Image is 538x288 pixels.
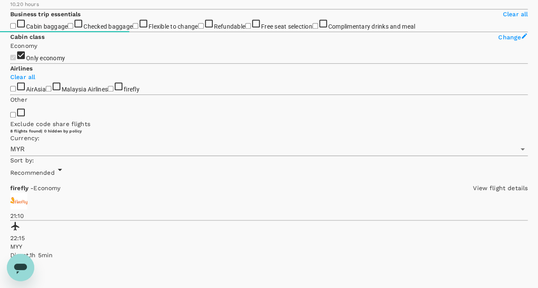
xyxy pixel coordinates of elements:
[10,23,16,29] input: Cabin baggage
[503,10,528,18] p: Clear all
[108,86,113,91] input: firefly
[7,254,34,281] iframe: Button to launch messaging window
[10,33,45,40] strong: Cabin class
[10,86,16,91] input: AirAsia
[10,212,528,220] p: 21:10
[312,23,318,29] input: Complimentary drinks and meal
[214,23,246,30] span: Refundable
[10,185,30,191] span: firefly
[30,185,33,191] span: -
[261,23,312,30] span: Free seat selection
[10,73,528,81] p: Clear all
[10,157,34,164] span: Sort by :
[33,185,60,191] span: Economy
[10,95,528,104] p: Other
[10,1,39,7] span: 10.20 hours
[26,86,46,93] span: AirAsia
[498,34,521,41] span: Change
[68,23,73,29] input: Checked baggage
[517,143,529,155] button: Open
[10,135,39,141] span: Currency :
[83,23,133,30] span: Checked baggage
[133,23,138,29] input: Flexible to change
[10,11,81,18] strong: Business trip essentials
[473,184,528,192] p: View flight details
[46,86,51,91] input: Malaysia Airlines
[10,128,528,134] div: 8 flights found | 0 hidden by policy
[62,86,108,93] span: Malaysia Airlines
[10,259,528,268] p: KCH
[26,23,68,30] span: Cabin baggage
[10,41,528,50] p: Economy
[10,120,528,128] p: Exclude code share flights
[10,234,528,242] p: 22:15
[10,242,528,251] p: MYY
[245,23,251,29] input: Free seat selection
[10,251,528,259] div: Direct , 1h 5min
[26,55,65,62] span: Only economy
[149,23,198,30] span: Flexible to change
[198,23,204,29] input: Refundable
[10,112,16,118] input: Exclude code share flights
[10,65,33,72] strong: Airlines
[328,23,415,30] span: Complimentary drinks and meal
[124,86,140,93] span: firefly
[10,192,27,209] img: FY
[10,169,55,176] span: Recommended
[10,55,16,60] input: Only economy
